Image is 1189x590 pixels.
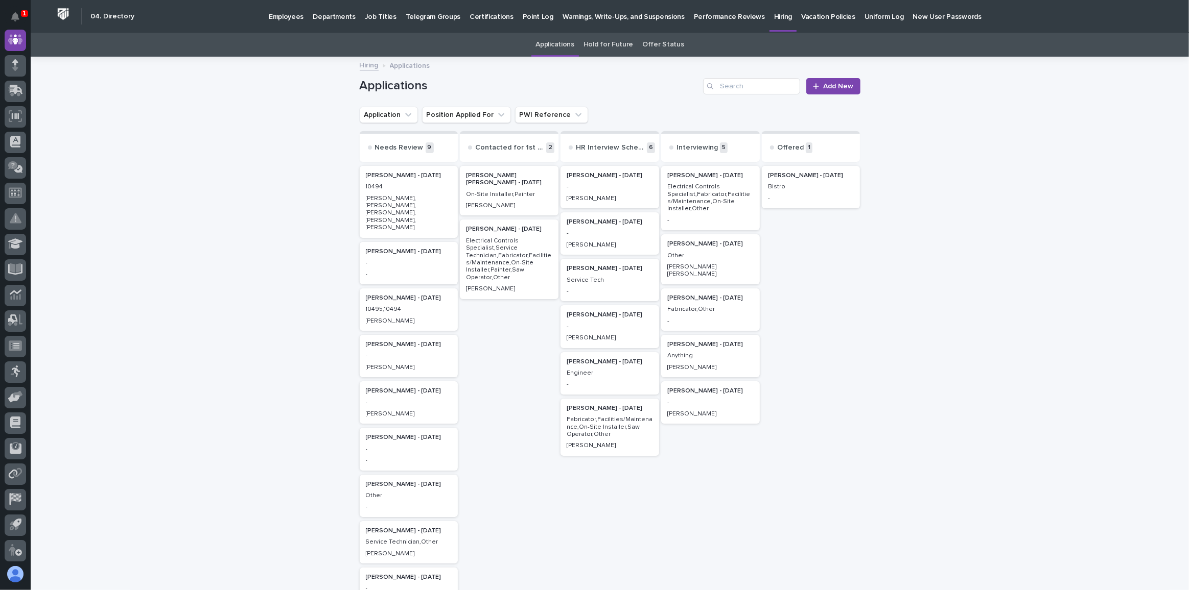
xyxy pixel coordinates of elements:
p: - [366,399,452,406]
p: [PERSON_NAME] - [DATE] [567,405,653,412]
a: [PERSON_NAME] [PERSON_NAME] - [DATE]On-Site Installer,Painter[PERSON_NAME] [460,166,558,216]
p: 5 [720,142,728,153]
p: [PERSON_NAME] - [DATE] [667,341,754,348]
p: [PERSON_NAME] [466,202,552,209]
a: [PERSON_NAME] - [DATE]Engineer- [561,352,659,395]
p: [PERSON_NAME] - [DATE] [366,248,452,255]
p: Other [667,252,754,259]
p: - [366,271,452,278]
span: Add New [824,83,854,90]
button: Position Applied For [422,107,511,123]
a: [PERSON_NAME] - [DATE]-[PERSON_NAME] [360,335,458,377]
a: [PERSON_NAME] - [DATE]Service Technician,Other[PERSON_NAME] [360,521,458,563]
p: [PERSON_NAME] [PERSON_NAME] - [DATE] [466,172,552,187]
p: [PERSON_NAME] [567,442,653,449]
a: Hiring [360,59,379,70]
a: [PERSON_NAME] - [DATE]-[PERSON_NAME] [661,381,760,424]
a: [PERSON_NAME] - [DATE]-[PERSON_NAME] [360,381,458,424]
p: [PERSON_NAME] [366,364,452,371]
p: Fabricator,Other [667,306,754,313]
p: Interviewing [677,143,718,152]
p: [PERSON_NAME] [366,410,452,417]
p: Other [366,492,452,499]
p: - [366,503,452,510]
p: Needs Review [375,143,424,152]
a: [PERSON_NAME] - [DATE]-[PERSON_NAME] [561,166,659,208]
p: - [667,317,754,325]
p: [PERSON_NAME] - [DATE] [366,434,452,441]
a: [PERSON_NAME] - [DATE]Other[PERSON_NAME] [PERSON_NAME] [661,234,760,284]
div: Notifications1 [13,12,26,29]
p: 1 [806,142,812,153]
p: [PERSON_NAME] [567,195,653,202]
p: [PERSON_NAME] - [DATE] [366,481,452,488]
p: [PERSON_NAME] - [DATE] [366,172,452,179]
p: - [567,381,653,388]
p: Contacted for 1st Interview [475,143,544,152]
p: HR Interview Scheduled / Complete [576,143,645,152]
a: [PERSON_NAME] - [DATE]-- [360,428,458,470]
div: [PERSON_NAME] - [DATE]Electrical Controls Specialist,Fabricator,Facilities/Maintenance,On-Site In... [661,166,760,230]
p: Service Technician,Other [366,538,452,546]
a: [PERSON_NAME] - [DATE]-- [360,242,458,284]
p: - [768,195,854,202]
p: [PERSON_NAME] - [DATE] [667,387,754,395]
p: Applications [390,59,430,70]
p: [PERSON_NAME] - [DATE] [667,294,754,302]
p: On-Site Installer,Painter [466,191,552,198]
a: [PERSON_NAME] - [DATE]Fabricator,Other- [661,288,760,331]
p: Fabricator,Facilities/Maintenance,On-Site Installer,Saw Operator,Other [567,416,653,438]
p: [PERSON_NAME] [366,550,452,557]
a: [PERSON_NAME] - [DATE]Service Tech- [561,259,659,301]
p: [PERSON_NAME] - [DATE] [366,527,452,534]
button: Notifications [5,6,26,28]
p: [PERSON_NAME] - [DATE] [366,574,452,581]
p: - [567,230,653,237]
img: Workspace Logo [54,5,73,23]
p: - [366,446,452,453]
p: Electrical Controls Specialist,Service Technician,Fabricator,Facilities/Maintenance,On-Site Insta... [466,237,552,281]
p: - [667,399,754,406]
p: Engineer [567,370,653,377]
p: [PERSON_NAME] - [DATE] [466,226,552,233]
a: [PERSON_NAME] - [DATE]10494[PERSON_NAME], [PERSON_NAME], [PERSON_NAME], [PERSON_NAME], [PERSON_NAME] [360,166,458,238]
a: [PERSON_NAME] - [DATE]Electrical Controls Specialist,Service Technician,Fabricator,Facilities/Mai... [460,219,558,299]
p: [PERSON_NAME] - [DATE] [366,387,452,395]
a: [PERSON_NAME] - [DATE]Anything[PERSON_NAME] [661,335,760,377]
p: [PERSON_NAME] [366,317,452,325]
button: Application [360,107,418,123]
h1: Applications [360,79,700,93]
div: [PERSON_NAME] - [DATE]Other- [360,475,458,517]
button: PWI Reference [515,107,588,123]
p: - [366,352,452,359]
a: [PERSON_NAME] - [DATE]-[PERSON_NAME] [561,305,659,348]
a: [PERSON_NAME] - [DATE]10495,10494[PERSON_NAME] [360,288,458,331]
a: Offer Status [642,33,684,57]
p: [PERSON_NAME] [466,285,552,292]
p: 1 [22,10,26,17]
p: 10495,10494 [366,306,452,313]
div: [PERSON_NAME] - [DATE]Bistro- [762,166,860,208]
a: [PERSON_NAME] - [DATE]-[PERSON_NAME] [561,212,659,255]
p: - [567,288,653,295]
p: Bistro [768,183,854,190]
button: users-avatar [5,563,26,585]
p: 9 [426,142,434,153]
